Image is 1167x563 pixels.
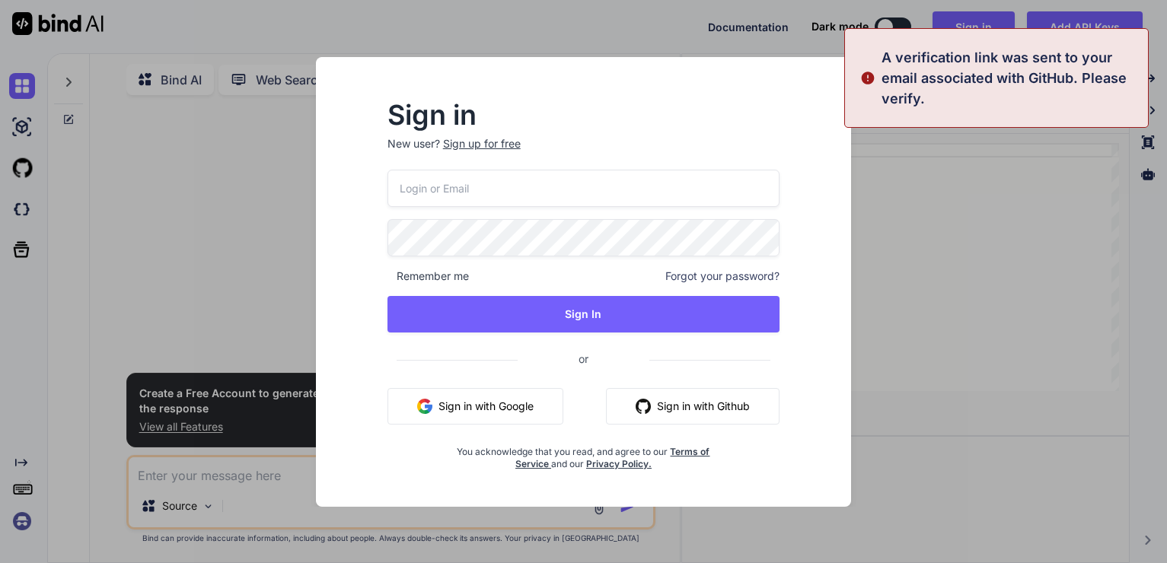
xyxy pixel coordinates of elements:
[518,340,649,377] span: or
[387,296,780,332] button: Sign In
[515,446,710,469] a: Terms of Service
[387,269,469,284] span: Remember me
[882,47,1139,109] p: A verification link was sent to your email associated with GitHub. Please verify.
[665,269,780,284] span: Forgot your password?
[387,136,780,170] p: New user?
[387,103,780,127] h2: Sign in
[443,136,521,151] div: Sign up for free
[417,399,432,414] img: google
[387,170,780,207] input: Login or Email
[387,388,563,425] button: Sign in with Google
[606,388,780,425] button: Sign in with Github
[860,47,875,109] img: alert
[453,437,715,470] div: You acknowledge that you read, and agree to our and our
[636,399,651,414] img: github
[586,458,652,469] a: Privacy Policy.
